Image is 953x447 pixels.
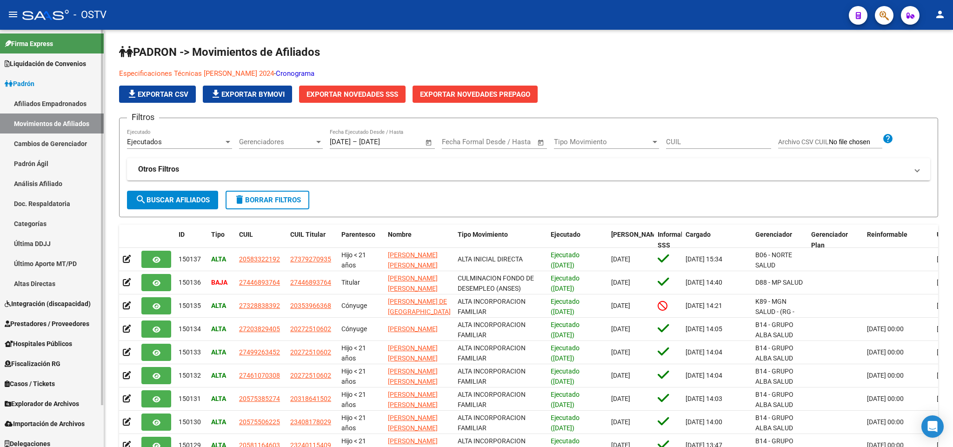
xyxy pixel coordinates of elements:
[211,418,226,426] strong: ALTA
[388,274,438,293] span: [PERSON_NAME] [PERSON_NAME]
[119,86,196,103] button: Exportar CSV
[686,372,722,379] span: [DATE] 14:04
[867,231,907,238] span: Reinformable
[388,298,451,316] span: [PERSON_NAME] DE [GEOGRAPHIC_DATA]
[179,231,185,238] span: ID
[239,348,280,356] span: 27499263452
[353,138,357,146] span: –
[458,321,526,339] span: ALTA INCORPORACION FAMILIAR
[5,319,89,329] span: Prestadores / Proveedores
[388,231,412,238] span: Nombre
[5,419,85,429] span: Importación de Archivos
[239,231,253,238] span: CUIL
[454,225,547,255] datatable-header-cell: Tipo Movimiento
[611,279,630,286] span: [DATE]
[341,325,367,333] span: Cónyuge
[778,138,829,146] span: Archivo CSV CUIL
[341,391,366,409] span: Hijo < 21 años
[211,395,226,402] strong: ALTA
[611,302,630,309] span: [DATE]
[388,344,438,373] span: [PERSON_NAME] [PERSON_NAME] [PERSON_NAME]
[551,391,580,409] span: Ejecutado ([DATE])
[290,395,331,402] span: 20318641502
[5,359,60,369] span: Fiscalización RG
[239,325,280,333] span: 27203829405
[290,255,331,263] span: 27379270935
[551,414,580,432] span: Ejecutado ([DATE])
[239,418,280,426] span: 20575506225
[211,255,226,263] strong: ALTA
[755,414,803,443] span: B14 - GRUPO ALBA SALUD S.A (Bene Salud)
[290,302,331,309] span: 20353966368
[611,348,630,356] span: [DATE]
[686,231,711,238] span: Cargado
[5,379,55,389] span: Casos / Tickets
[424,137,434,148] button: Open calendar
[867,372,904,379] span: [DATE] 00:00
[388,251,438,280] span: [PERSON_NAME] [PERSON_NAME] [PERSON_NAME]
[755,391,803,420] span: B14 - GRUPO ALBA SALUD S.A (Bene Salud)
[127,138,162,146] span: Ejecutados
[686,255,722,263] span: [DATE] 15:34
[210,88,221,100] mat-icon: file_download
[458,274,534,293] span: CULMINACION FONDO DE DESEMPLEO (ANSES)
[341,231,375,238] span: Parentesco
[175,225,207,255] datatable-header-cell: ID
[211,279,227,286] strong: BAJA
[211,372,226,379] strong: ALTA
[755,367,803,396] span: B14 - GRUPO ALBA SALUD S.A (Bene Salud)
[135,196,210,204] span: Buscar Afiliados
[611,395,630,402] span: [DATE]
[458,391,526,409] span: ALTA INCORPORACION FAMILIAR
[179,348,201,356] span: 150133
[330,138,351,146] input: Start date
[179,325,201,333] span: 150134
[211,325,226,333] strong: ALTA
[384,225,454,255] datatable-header-cell: Nombre
[752,225,807,255] datatable-header-cell: Gerenciador
[413,86,538,103] button: Exportar Novedades Prepago
[239,255,280,263] span: 20583322192
[127,158,930,180] mat-expansion-panel-header: Otros Filtros
[686,325,722,333] span: [DATE] 14:05
[127,90,188,99] span: Exportar CSV
[207,225,235,255] datatable-header-cell: Tipo
[179,255,201,263] span: 150137
[458,298,526,316] span: ALTA INCORPORACION FAMILIAR
[551,367,580,386] span: Ejecutado ([DATE])
[420,90,530,99] span: Exportar Novedades Prepago
[290,348,331,356] span: 20272510602
[341,367,366,386] span: Hijo < 21 años
[359,138,404,146] input: End date
[135,194,147,205] mat-icon: search
[5,59,86,69] span: Liquidación de Convenios
[5,299,91,309] span: Integración (discapacidad)
[882,133,893,144] mat-icon: help
[551,231,580,238] span: Ejecutado
[119,68,740,79] p: -
[807,225,863,255] datatable-header-cell: Gerenciador Plan
[73,5,107,25] span: - OSTV
[551,251,580,269] span: Ejecutado ([DATE])
[5,79,34,89] span: Padrón
[127,88,138,100] mat-icon: file_download
[239,138,314,146] span: Gerenciadores
[867,348,904,356] span: [DATE] 00:00
[442,138,472,146] input: Start date
[611,255,630,263] span: [DATE]
[611,325,630,333] span: [DATE]
[551,298,580,316] span: Ejecutado ([DATE])
[458,231,508,238] span: Tipo Movimiento
[179,302,201,309] span: 150135
[290,279,331,286] span: 27446893764
[341,414,366,432] span: Hijo < 21 años
[388,391,438,409] span: [PERSON_NAME] [PERSON_NAME]
[5,399,79,409] span: Explorador de Archivos
[179,418,201,426] span: 150130
[341,251,366,269] span: Hijo < 21 años
[934,9,946,20] mat-icon: person
[536,137,546,148] button: Open calendar
[755,298,794,327] span: K89 - MGN SALUD - (RG - A.A.)
[388,325,438,333] span: [PERSON_NAME]
[867,325,904,333] span: [DATE] 00:00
